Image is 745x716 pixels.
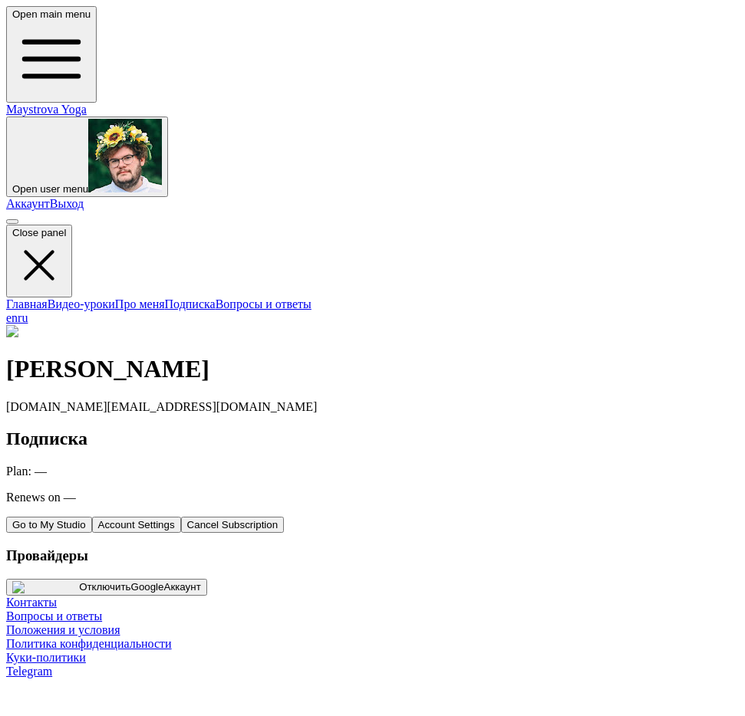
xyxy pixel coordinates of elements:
button: Account Settings [92,517,181,533]
span: Telegram [6,665,52,678]
button: ОтключитьGoogleАккаунт [6,579,207,596]
a: Вопросы и ответы [216,297,312,310]
span: Plan: [6,465,31,478]
h3: Провайдеры [6,547,739,564]
span: Close panel [12,227,66,238]
a: Go to My Studio [6,517,92,530]
a: Политика конфиденциальности [6,637,172,650]
span: Open user menu [12,183,88,195]
h2: Подписка [6,429,739,449]
span: — [64,491,76,504]
a: Maystrova Yoga [6,103,87,116]
a: Контакты [6,596,57,609]
span: — [35,465,47,478]
a: Account Settings [92,517,181,530]
a: en [6,311,18,324]
a: Вопросы и ответы [6,609,102,622]
button: Cancel Subscription [181,517,285,533]
button: Open main menu [6,6,97,103]
button: Close panel [6,225,72,297]
img: ilya Pasyuk [6,325,75,339]
span: Renews on [6,491,61,504]
a: Куки-политики [6,651,86,664]
a: Главная [6,297,48,310]
a: Подписка [165,297,216,310]
p: [DOMAIN_NAME][EMAIL_ADDRESS][DOMAIN_NAME] [6,400,739,414]
a: Про меня [115,297,165,310]
a: Положения и условия [6,623,120,636]
a: Аккаунт [6,197,50,210]
span: Open main menu [12,8,91,20]
a: ru [18,311,28,324]
img: Google icon [12,581,79,593]
nav: Footer [6,596,739,665]
a: Видео-уроки [48,297,115,310]
a: Выход [50,197,84,210]
button: Go to My Studio [6,517,92,533]
a: Cancel Subscription [181,517,285,530]
h1: [PERSON_NAME] [6,355,739,383]
button: Open user menu [6,117,168,197]
div: Open user menu [6,197,739,211]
